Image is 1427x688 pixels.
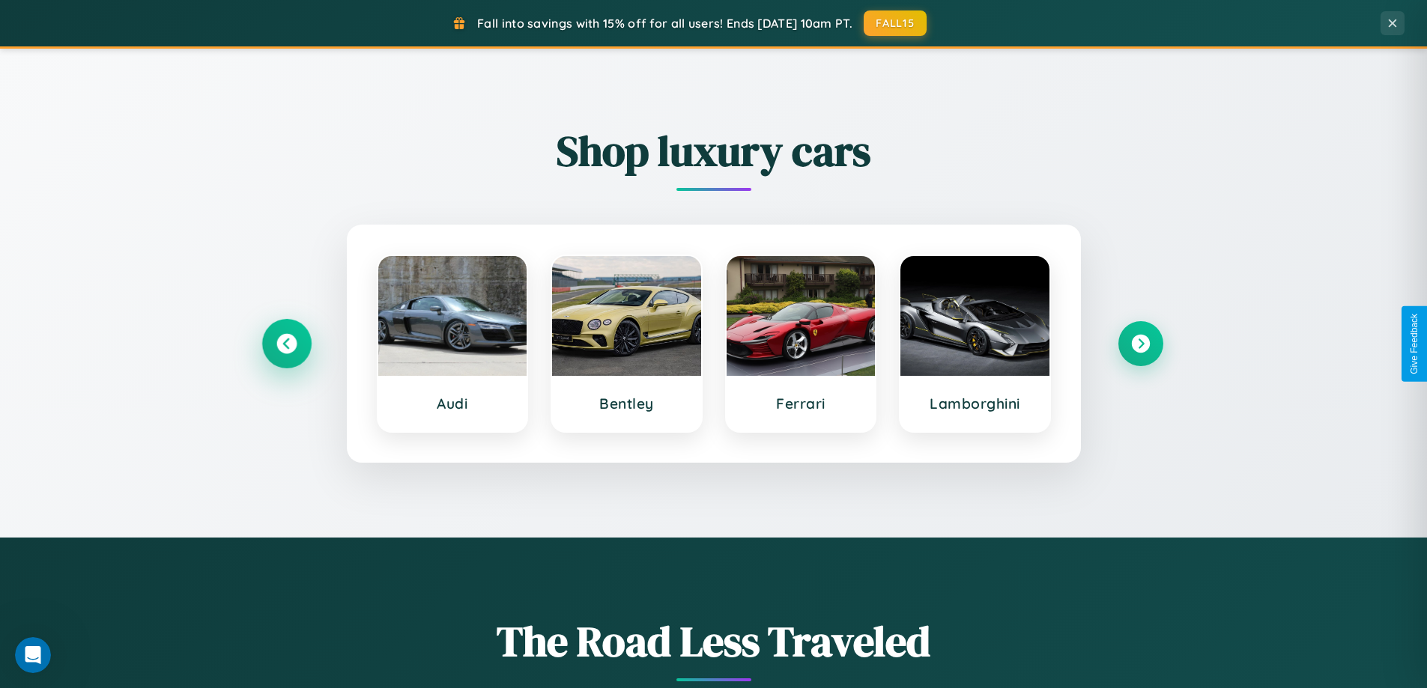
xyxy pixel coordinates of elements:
[15,637,51,673] iframe: Intercom live chat
[915,395,1034,413] h3: Lamborghini
[742,395,861,413] h3: Ferrari
[264,612,1163,670] h1: The Road Less Traveled
[477,16,852,31] span: Fall into savings with 15% off for all users! Ends [DATE] 10am PT.
[864,10,927,36] button: FALL15
[393,395,512,413] h3: Audi
[1409,314,1420,374] div: Give Feedback
[567,395,686,413] h3: Bentley
[264,122,1163,180] h2: Shop luxury cars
